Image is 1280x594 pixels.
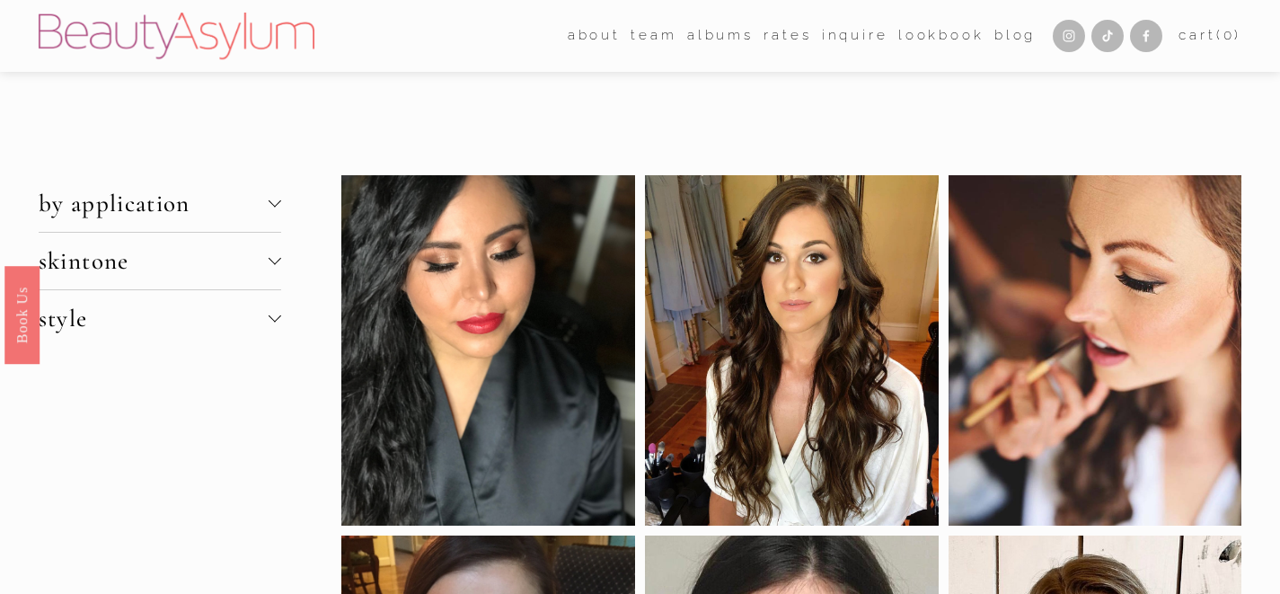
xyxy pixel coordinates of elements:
[39,13,314,59] img: Beauty Asylum | Bridal Hair &amp; Makeup Charlotte &amp; Atlanta
[1053,20,1085,52] a: Instagram
[687,22,754,50] a: albums
[39,246,269,276] span: skintone
[568,22,621,50] a: folder dropdown
[1091,20,1124,52] a: TikTok
[39,290,281,347] button: style
[631,22,676,50] a: folder dropdown
[1130,20,1162,52] a: Facebook
[1178,23,1241,49] a: 0 items in cart
[39,304,269,333] span: style
[568,23,621,49] span: about
[631,23,676,49] span: team
[994,22,1036,50] a: Blog
[898,22,984,50] a: Lookbook
[39,233,281,289] button: skintone
[4,265,40,363] a: Book Us
[1216,27,1241,43] span: ( )
[822,22,888,50] a: Inquire
[764,22,811,50] a: Rates
[1223,27,1235,43] span: 0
